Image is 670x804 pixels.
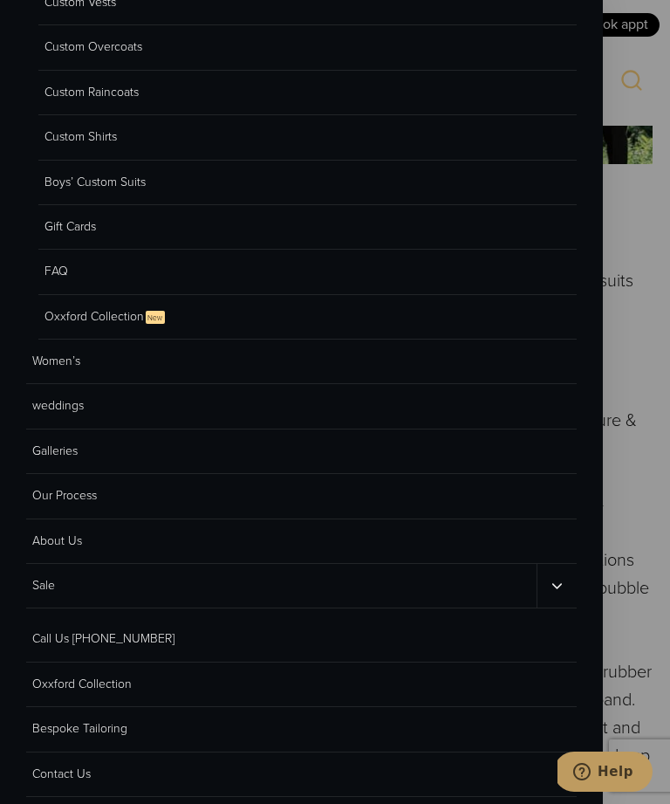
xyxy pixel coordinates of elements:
[38,295,577,340] a: Oxxford CollectionNew
[26,519,577,564] a: About Us
[26,707,577,752] a: Bespoke Tailoring
[38,250,577,294] a: FAQ
[38,25,577,70] a: Custom Overcoats
[38,205,577,250] a: Gift Cards
[26,429,577,474] a: Galleries
[537,564,578,608] button: Sale sub menu toggle
[38,161,577,205] a: Boys’ Custom Suits
[26,752,577,797] a: Contact Us
[26,340,577,384] a: Women’s
[38,115,577,160] a: Custom Shirts
[557,752,653,795] iframe: Opens a widget where you can chat to one of our agents
[26,384,577,429] a: weddings
[146,311,165,324] span: New
[26,617,577,662] a: Call Us [PHONE_NUMBER]
[26,663,577,707] a: Oxxford Collection
[26,564,537,608] a: Sale
[38,71,577,115] a: Custom Raincoats
[26,474,577,519] a: Our Process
